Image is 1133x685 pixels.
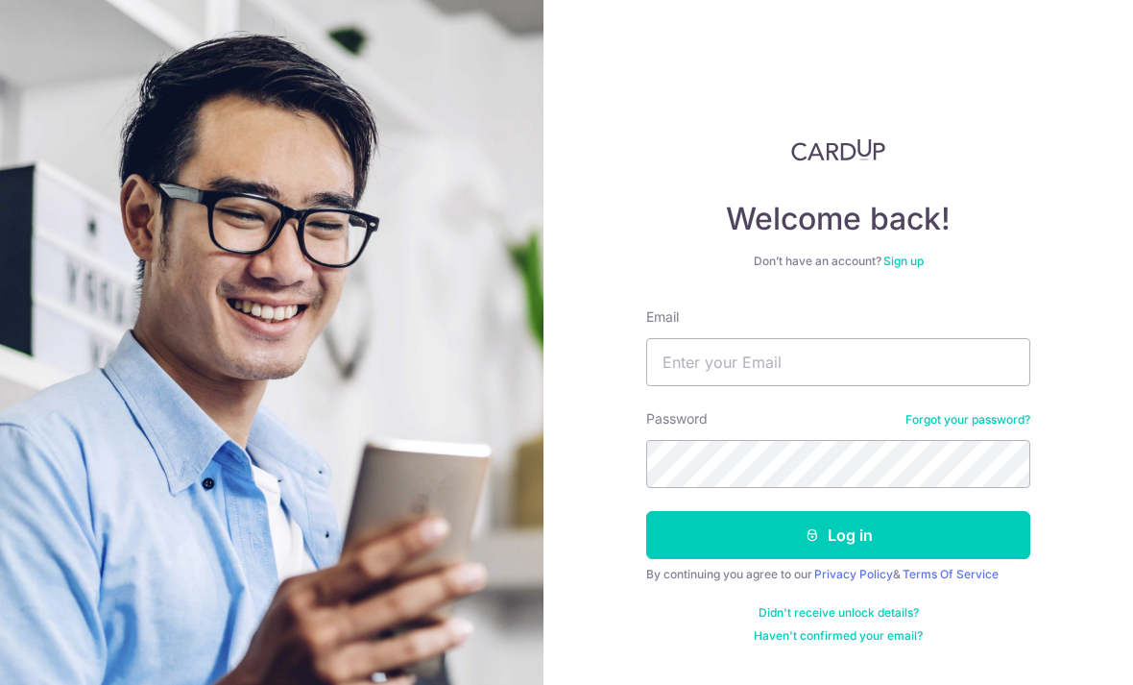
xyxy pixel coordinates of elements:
[646,567,1030,582] div: By continuing you agree to our &
[905,412,1030,428] a: Forgot your password?
[883,254,924,268] a: Sign up
[791,138,885,161] img: CardUp Logo
[646,254,1030,269] div: Don’t have an account?
[646,511,1030,559] button: Log in
[754,628,923,644] a: Haven't confirmed your email?
[646,307,679,327] label: Email
[646,338,1030,386] input: Enter your Email
[759,605,919,621] a: Didn't receive unlock details?
[646,409,708,428] label: Password
[814,567,893,581] a: Privacy Policy
[903,567,999,581] a: Terms Of Service
[646,200,1030,238] h4: Welcome back!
